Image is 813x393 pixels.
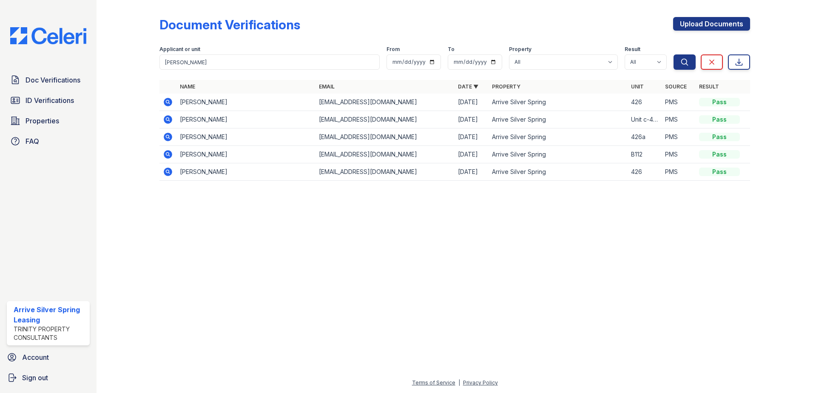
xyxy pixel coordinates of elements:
td: [DATE] [455,146,489,163]
a: Sign out [3,369,93,386]
td: [DATE] [455,163,489,181]
span: ID Verifications [26,95,74,105]
span: Sign out [22,373,48,383]
div: Document Verifications [159,17,300,32]
label: To [448,46,455,53]
td: PMS [662,146,696,163]
td: [PERSON_NAME] [176,111,316,128]
td: Arrive Silver Spring [489,128,628,146]
div: Trinity Property Consultants [14,325,86,342]
td: PMS [662,111,696,128]
a: Property [492,83,520,90]
span: Account [22,352,49,362]
td: [PERSON_NAME] [176,163,316,181]
span: Doc Verifications [26,75,80,85]
input: Search by name, email, or unit number [159,54,380,70]
td: B112 [628,146,662,163]
a: ID Verifications [7,92,90,109]
td: PMS [662,128,696,146]
div: Arrive Silver Spring Leasing [14,305,86,325]
td: Unit c-417 [628,111,662,128]
td: Arrive Silver Spring [489,111,628,128]
div: Pass [699,98,740,106]
td: [DATE] [455,128,489,146]
a: Source [665,83,687,90]
td: 426a [628,128,662,146]
td: 426 [628,94,662,111]
td: 426 [628,163,662,181]
td: Arrive Silver Spring [489,146,628,163]
div: Pass [699,150,740,159]
td: [EMAIL_ADDRESS][DOMAIN_NAME] [316,128,455,146]
label: Property [509,46,532,53]
a: Name [180,83,195,90]
a: Unit [631,83,644,90]
td: Arrive Silver Spring [489,94,628,111]
td: [EMAIL_ADDRESS][DOMAIN_NAME] [316,111,455,128]
label: Applicant or unit [159,46,200,53]
label: From [387,46,400,53]
div: Pass [699,115,740,124]
td: PMS [662,94,696,111]
span: FAQ [26,136,39,146]
td: [DATE] [455,94,489,111]
div: Pass [699,133,740,141]
td: [PERSON_NAME] [176,128,316,146]
a: Email [319,83,335,90]
a: Terms of Service [412,379,455,386]
label: Result [625,46,640,53]
div: Pass [699,168,740,176]
td: [PERSON_NAME] [176,146,316,163]
a: FAQ [7,133,90,150]
a: Result [699,83,719,90]
a: Account [3,349,93,366]
a: Properties [7,112,90,129]
a: Date ▼ [458,83,478,90]
td: [DATE] [455,111,489,128]
td: Arrive Silver Spring [489,163,628,181]
a: Doc Verifications [7,71,90,88]
td: PMS [662,163,696,181]
span: Properties [26,116,59,126]
td: [PERSON_NAME] [176,94,316,111]
td: [EMAIL_ADDRESS][DOMAIN_NAME] [316,163,455,181]
div: | [458,379,460,386]
td: [EMAIL_ADDRESS][DOMAIN_NAME] [316,94,455,111]
td: [EMAIL_ADDRESS][DOMAIN_NAME] [316,146,455,163]
a: Privacy Policy [463,379,498,386]
img: CE_Logo_Blue-a8612792a0a2168367f1c8372b55b34899dd931a85d93a1a3d3e32e68fde9ad4.png [3,27,93,44]
a: Upload Documents [673,17,750,31]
